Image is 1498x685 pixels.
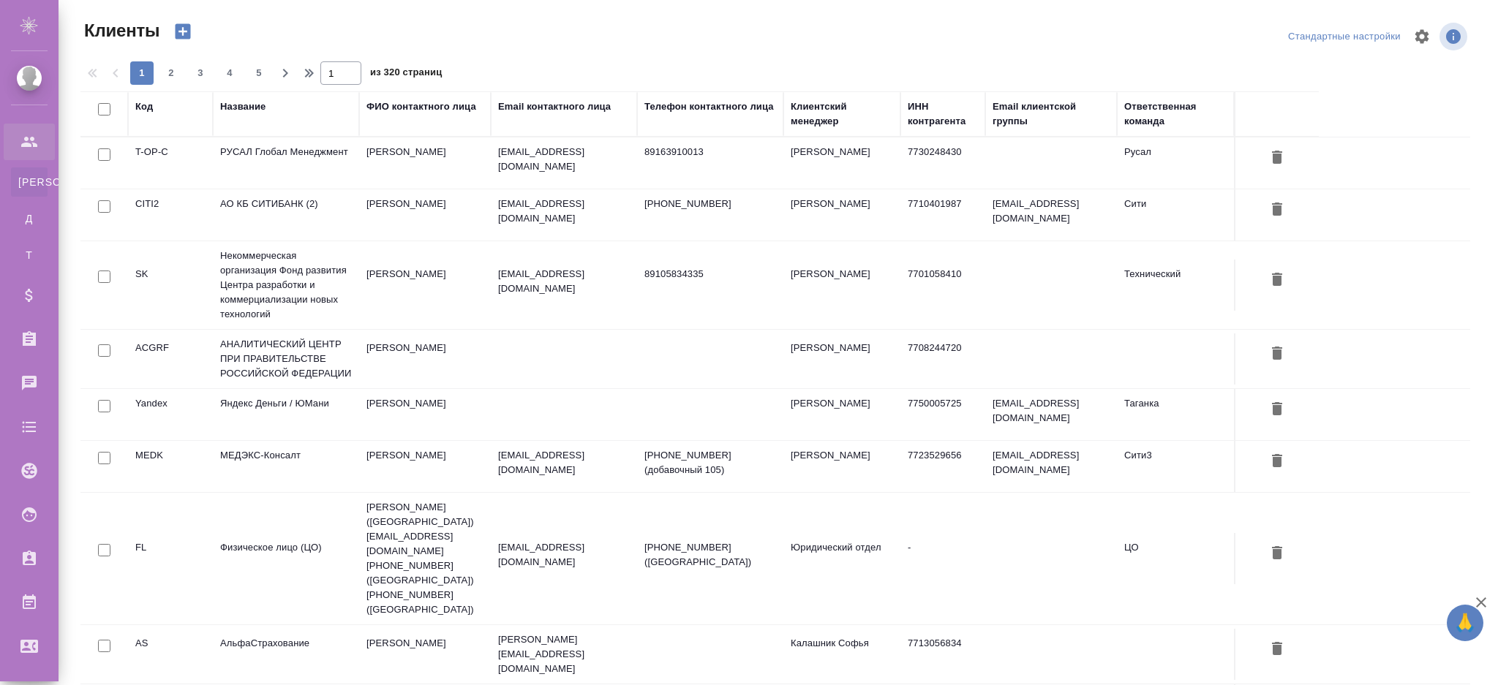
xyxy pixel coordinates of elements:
[359,389,491,440] td: [PERSON_NAME]
[18,248,40,262] span: Т
[900,533,985,584] td: -
[247,66,271,80] span: 5
[1265,448,1290,475] button: Удалить
[11,241,48,270] a: Т
[135,99,153,114] div: Код
[220,99,266,114] div: Название
[1265,341,1290,368] button: Удалить
[498,632,630,676] p: [PERSON_NAME][EMAIL_ADDRESS][DOMAIN_NAME]
[359,493,491,624] td: [PERSON_NAME] ([GEOGRAPHIC_DATA]) [EMAIL_ADDRESS][DOMAIN_NAME] [PHONE_NUMBER] ([GEOGRAPHIC_DATA])...
[644,448,776,477] p: [PHONE_NUMBER] (добавочный 105)
[783,533,900,584] td: Юридический отдел
[900,260,985,311] td: 7701058410
[213,241,359,329] td: Некоммерческая организация Фонд развития Центра разработки и коммерциализации новых технологий
[900,189,985,241] td: 7710401987
[985,189,1117,241] td: [EMAIL_ADDRESS][DOMAIN_NAME]
[1265,197,1290,224] button: Удалить
[498,448,630,477] p: [EMAIL_ADDRESS][DOMAIN_NAME]
[128,629,213,680] td: AS
[213,533,359,584] td: Физическое лицо (ЦО)
[783,389,900,440] td: [PERSON_NAME]
[900,441,985,492] td: 7723529656
[644,145,776,159] p: 89163910013
[218,66,241,80] span: 4
[1117,533,1234,584] td: ЦО
[128,260,213,311] td: SK
[370,64,442,85] span: из 320 страниц
[1117,260,1234,311] td: Технический
[80,19,159,42] span: Клиенты
[213,330,359,388] td: АНАЛИТИЧЕСКИЙ ЦЕНТР ПРИ ПРАВИТЕЛЬСТВЕ РОССИЙСКОЙ ФЕДЕРАЦИИ
[644,540,776,569] p: [PHONE_NUMBER] ([GEOGRAPHIC_DATA])
[791,99,893,129] div: Клиентский менеджер
[1439,23,1470,50] span: Посмотреть информацию
[165,19,200,44] button: Создать
[213,629,359,680] td: АльфаСтрахование
[498,145,630,174] p: [EMAIL_ADDRESS][DOMAIN_NAME]
[1117,389,1234,440] td: Таганка
[218,61,241,85] button: 4
[247,61,271,85] button: 5
[1453,608,1478,638] span: 🙏
[128,441,213,492] td: MEDK
[128,333,213,385] td: ACGRF
[783,441,900,492] td: [PERSON_NAME]
[900,333,985,385] td: 7708244720
[900,137,985,189] td: 7730248430
[783,189,900,241] td: [PERSON_NAME]
[159,61,183,85] button: 2
[1117,189,1234,241] td: Сити
[128,533,213,584] td: FL
[359,137,491,189] td: [PERSON_NAME]
[366,99,476,114] div: ФИО контактного лица
[359,629,491,680] td: [PERSON_NAME]
[1404,19,1439,54] span: Настроить таблицу
[213,189,359,241] td: АО КБ СИТИБАНК (2)
[1265,636,1290,663] button: Удалить
[783,137,900,189] td: [PERSON_NAME]
[783,629,900,680] td: Калашник Софья
[1265,396,1290,423] button: Удалить
[359,189,491,241] td: [PERSON_NAME]
[213,441,359,492] td: МЕДЭКС-Консалт
[18,175,40,189] span: [PERSON_NAME]
[11,204,48,233] a: Д
[11,167,48,197] a: [PERSON_NAME]
[1284,26,1404,48] div: split button
[213,137,359,189] td: РУСАЛ Глобал Менеджмент
[359,333,491,385] td: [PERSON_NAME]
[1265,267,1290,294] button: Удалить
[128,189,213,241] td: CITI2
[498,99,611,114] div: Email контактного лица
[498,540,630,569] p: [EMAIL_ADDRESS][DOMAIN_NAME]
[213,389,359,440] td: Яндекс Деньги / ЮМани
[644,197,776,211] p: [PHONE_NUMBER]
[359,441,491,492] td: [PERSON_NAME]
[1124,99,1227,129] div: Ответственная команда
[159,66,183,80] span: 2
[498,267,630,296] p: [EMAIL_ADDRESS][DOMAIN_NAME]
[18,211,40,226] span: Д
[189,66,212,80] span: 3
[985,389,1117,440] td: [EMAIL_ADDRESS][DOMAIN_NAME]
[783,333,900,385] td: [PERSON_NAME]
[128,389,213,440] td: Yandex
[644,267,776,281] p: 89105834335
[189,61,212,85] button: 3
[900,389,985,440] td: 7750005725
[1117,137,1234,189] td: Русал
[1447,605,1483,641] button: 🙏
[1265,540,1290,567] button: Удалить
[128,137,213,189] td: T-OP-C
[644,99,774,114] div: Телефон контактного лица
[900,629,985,680] td: 7713056834
[498,197,630,226] p: [EMAIL_ADDRESS][DOMAIN_NAME]
[783,260,900,311] td: [PERSON_NAME]
[908,99,978,129] div: ИНН контрагента
[985,441,1117,492] td: [EMAIL_ADDRESS][DOMAIN_NAME]
[359,260,491,311] td: [PERSON_NAME]
[993,99,1110,129] div: Email клиентской группы
[1265,145,1290,172] button: Удалить
[1117,441,1234,492] td: Сити3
